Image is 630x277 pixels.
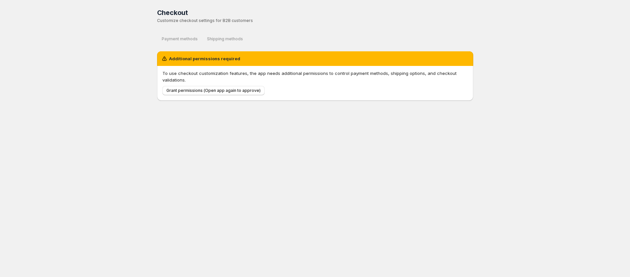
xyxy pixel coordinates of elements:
h2: Additional permissions required [169,55,240,62]
span: Checkout [157,9,188,17]
p: To use checkout customization features, the app needs additional permissions to control payment m... [162,70,468,83]
p: Customize checkout settings for B2B customers [157,18,473,23]
span: Grant permissions (Open app again to approve) [166,88,261,93]
button: Grant permissions (Open app again to approve) [162,86,265,95]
